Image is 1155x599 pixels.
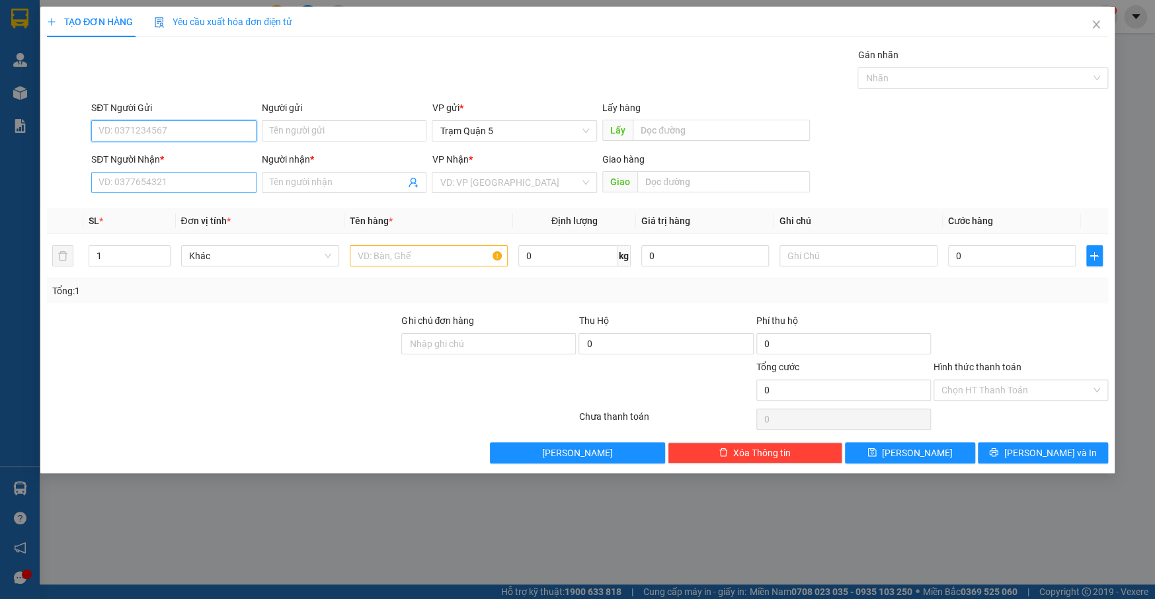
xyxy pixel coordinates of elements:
[408,177,418,188] span: user-add
[401,315,474,326] label: Ghi chú đơn hàng
[989,448,998,458] span: printer
[551,216,598,226] span: Định lượng
[756,313,931,333] div: Phí thu hộ
[154,17,292,27] span: Yêu cầu xuất hóa đơn điện tử
[779,245,937,266] input: Ghi Chú
[577,409,754,432] div: Chưa thanh toán
[1004,446,1096,460] span: [PERSON_NAME] và In
[154,17,165,28] img: icon
[350,245,508,266] input: VD: Bàn, Ghế
[602,102,641,113] span: Lấy hàng
[602,120,633,141] span: Lấy
[262,100,427,115] div: Người gửi
[934,362,1021,372] label: Hình thức thanh toán
[641,245,769,266] input: 0
[1091,19,1101,30] span: close
[668,442,842,463] button: deleteXóa Thông tin
[52,284,446,298] div: Tổng: 1
[602,171,637,192] span: Giao
[774,208,943,234] th: Ghi chú
[91,152,257,167] div: SĐT Người Nhận
[882,446,953,460] span: [PERSON_NAME]
[867,448,877,458] span: save
[47,17,56,26] span: plus
[52,245,73,266] button: delete
[578,315,608,326] span: Thu Hộ
[602,154,645,165] span: Giao hàng
[633,120,810,141] input: Dọc đường
[641,216,690,226] span: Giá trị hàng
[978,442,1108,463] button: printer[PERSON_NAME] và In
[845,442,975,463] button: save[PERSON_NAME]
[1078,7,1115,44] button: Close
[47,17,133,27] span: TẠO ĐƠN HÀNG
[432,154,468,165] span: VP Nhận
[733,446,791,460] span: Xóa Thông tin
[350,216,393,226] span: Tên hàng
[542,446,613,460] span: [PERSON_NAME]
[189,246,331,266] span: Khác
[490,442,664,463] button: [PERSON_NAME]
[1086,245,1103,266] button: plus
[91,100,257,115] div: SĐT Người Gửi
[181,216,231,226] span: Đơn vị tính
[756,362,799,372] span: Tổng cước
[89,216,99,226] span: SL
[617,245,631,266] span: kg
[948,216,993,226] span: Cước hàng
[440,121,589,141] span: Trạm Quận 5
[637,171,810,192] input: Dọc đường
[1087,251,1102,261] span: plus
[857,50,898,60] label: Gán nhãn
[719,448,728,458] span: delete
[432,100,597,115] div: VP gửi
[401,333,576,354] input: Ghi chú đơn hàng
[262,152,427,167] div: Người nhận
